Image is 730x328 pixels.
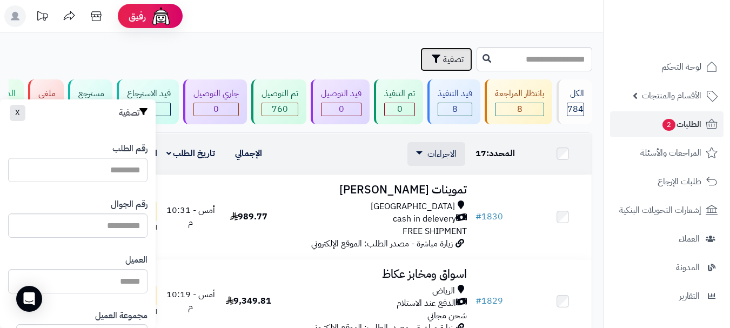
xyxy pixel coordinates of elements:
a: طلبات الإرجاع [610,169,724,195]
span: 17 [475,147,486,160]
h3: تصفية [119,108,148,118]
a: لوحة التحكم [610,54,724,80]
div: 0 [194,103,238,116]
span: المراجعات والأسئلة [640,145,701,160]
span: 784 [567,103,584,116]
a: قيد الاسترجاع 0 [115,79,181,124]
span: الأقسام والمنتجات [642,88,701,103]
label: العميل [125,254,148,266]
div: 0 [322,103,361,116]
span: # [475,294,481,307]
div: تم التوصيل [262,88,298,100]
span: 760 [272,103,288,116]
span: [GEOGRAPHIC_DATA] [371,200,455,213]
label: مجموعة العميل [95,310,148,322]
span: الرياض [432,285,455,297]
label: رقم الطلب [112,143,148,155]
span: 8 [452,103,458,116]
div: 760 [262,103,298,116]
span: شحن مجاني [427,309,467,322]
div: جاري التوصيل [193,88,239,100]
span: الاجراءات [427,148,457,160]
a: الكل784 [554,79,594,124]
a: التقارير [610,283,724,309]
span: تصفية [443,53,464,66]
a: تم التوصيل 760 [249,79,309,124]
span: FREE SHIPMENT [403,225,467,238]
a: تم التنفيذ 0 [372,79,425,124]
h3: تموينات [PERSON_NAME] [282,184,467,196]
span: إشعارات التحويلات البنكية [619,203,701,218]
a: مسترجع 6 [66,79,115,124]
span: لوحة التحكم [661,59,701,75]
a: تحديثات المنصة [29,5,56,30]
span: 2 [662,118,676,131]
div: قيد التنفيذ [438,88,472,100]
a: جاري التوصيل 0 [181,79,249,124]
div: قيد التوصيل [321,88,361,100]
label: رقم الجوال [111,198,148,211]
span: 0 [213,103,219,116]
div: المحدد: [475,148,530,160]
span: # [475,210,481,223]
div: بانتظار المراجعة [495,88,544,100]
div: 8 [438,103,472,116]
img: logo-2.png [657,8,720,31]
span: 989.77 [230,210,267,223]
span: أمس - 10:31 م [166,204,215,229]
span: المدونة [676,260,700,275]
a: بانتظار المراجعة 8 [483,79,554,124]
span: رفيق [129,10,146,23]
div: مسترجع [78,88,104,100]
div: قيد الاسترجاع [127,88,171,100]
a: العملاء [610,226,724,252]
a: #1830 [475,210,503,223]
a: المراجعات والأسئلة [610,140,724,166]
a: إشعارات التحويلات البنكية [610,197,724,223]
span: 0 [397,103,403,116]
span: طلبات الإرجاع [658,174,701,189]
span: X [15,107,20,118]
span: 0 [339,103,344,116]
a: الطلبات2 [610,111,724,137]
div: 0 [385,103,414,116]
div: 8 [495,103,544,116]
span: 9,349.81 [226,294,271,307]
a: الاجراءات [416,148,457,160]
span: 8 [517,103,523,116]
span: أمس - 10:19 م [166,288,215,313]
span: الطلبات [661,117,701,132]
span: العملاء [679,231,700,246]
a: الإجمالي [235,147,262,160]
div: Open Intercom Messenger [16,286,42,312]
span: الدفع عند الاستلام [397,297,456,310]
a: المدونة [610,255,724,280]
span: التقارير [679,289,700,304]
h3: اسواق ومخابز عكاظ [282,268,467,280]
span: cash in delevery [393,213,456,225]
button: تصفية [420,48,472,71]
a: #1829 [475,294,503,307]
div: الكل [567,88,584,100]
div: تم التنفيذ [384,88,415,100]
a: ملغي 2 [26,79,66,124]
a: تاريخ الطلب [166,147,216,160]
div: ملغي [38,88,56,100]
button: X [10,105,25,121]
img: ai-face.png [150,5,172,27]
span: زيارة مباشرة - مصدر الطلب: الموقع الإلكتروني [311,237,453,250]
a: قيد التنفيذ 8 [425,79,483,124]
a: قيد التوصيل 0 [309,79,372,124]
